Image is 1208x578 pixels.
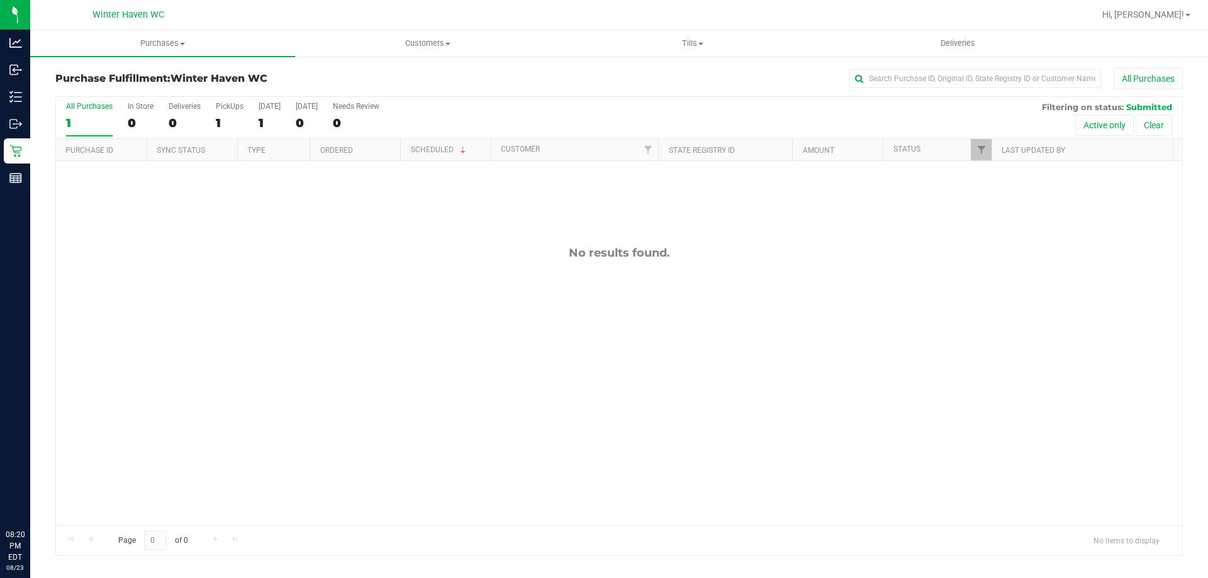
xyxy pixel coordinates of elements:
a: Purchases [30,30,295,57]
span: Tills [561,38,824,49]
a: Customer [501,145,540,153]
a: Ordered [320,146,353,155]
inline-svg: Outbound [9,118,22,130]
a: Scheduled [411,145,468,154]
a: State Registry ID [669,146,735,155]
div: 0 [296,116,318,130]
inline-svg: Analytics [9,36,22,49]
a: Type [247,146,266,155]
div: All Purchases [66,102,113,111]
div: Deliveries [169,102,201,111]
a: Last Updated By [1002,146,1065,155]
inline-svg: Retail [9,145,22,157]
inline-svg: Reports [9,172,22,184]
div: No results found. [56,246,1182,260]
a: Sync Status [157,146,205,155]
div: PickUps [216,102,243,111]
iframe: Resource center [13,477,50,515]
a: Purchase ID [65,146,113,155]
a: Amount [803,146,834,155]
inline-svg: Inbound [9,64,22,76]
div: 1 [259,116,281,130]
a: Filter [971,139,992,160]
a: Status [893,145,920,153]
div: 0 [169,116,201,130]
inline-svg: Inventory [9,91,22,103]
div: [DATE] [259,102,281,111]
span: Purchases [30,38,295,49]
span: Deliveries [924,38,992,49]
span: Page of 0 [108,531,198,550]
span: Winter Haven WC [171,72,267,84]
span: Winter Haven WC [92,9,164,20]
div: 0 [128,116,154,130]
a: Deliveries [825,30,1090,57]
div: In Store [128,102,154,111]
span: Submitted [1126,102,1172,112]
h3: Purchase Fulfillment: [55,73,431,84]
span: Filtering on status: [1042,102,1124,112]
a: Tills [560,30,825,57]
div: 1 [216,116,243,130]
div: 0 [333,116,379,130]
p: 08/23 [6,563,25,572]
span: No items to display [1083,531,1170,550]
iframe: Resource center unread badge [37,475,52,491]
span: Customers [296,38,559,49]
input: Search Purchase ID, Original ID, State Registry ID or Customer Name... [849,69,1101,88]
p: 08:20 PM EDT [6,529,25,563]
span: Hi, [PERSON_NAME]! [1102,9,1184,19]
a: Filter [637,139,658,160]
button: Clear [1136,114,1172,136]
button: All Purchases [1114,68,1183,89]
button: Active only [1075,114,1134,136]
div: [DATE] [296,102,318,111]
div: Needs Review [333,102,379,111]
a: Customers [295,30,560,57]
div: 1 [66,116,113,130]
